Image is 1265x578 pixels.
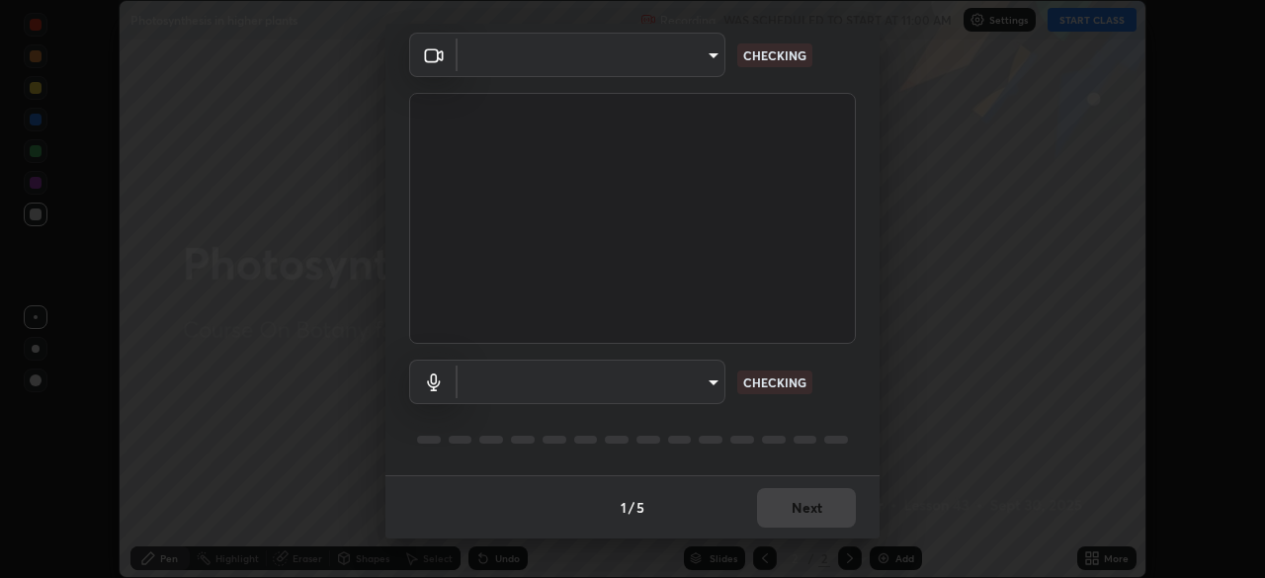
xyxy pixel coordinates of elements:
div: ​ [458,360,725,404]
div: ​ [458,33,725,77]
h4: / [629,497,634,518]
h4: 1 [621,497,627,518]
p: CHECKING [743,373,806,391]
h4: 5 [636,497,644,518]
p: CHECKING [743,46,806,64]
